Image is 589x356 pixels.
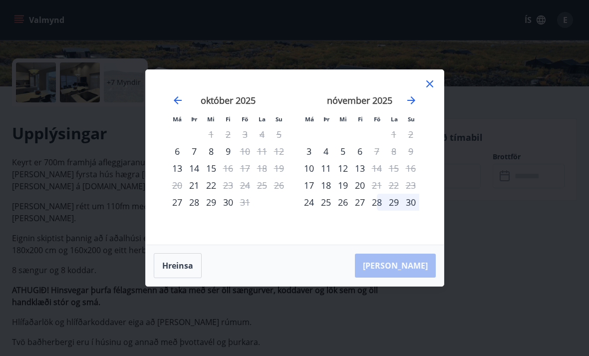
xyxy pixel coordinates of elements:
[226,115,231,123] small: Fi
[368,160,385,177] td: Not available. föstudagur, 14. nóvember 2025
[254,143,271,160] td: Not available. laugardagur, 11. október 2025
[169,160,186,177] td: Choose mánudagur, 13. október 2025 as your check-in date. It’s available.
[385,126,402,143] td: Not available. laugardagur, 1. nóvember 2025
[186,194,203,211] td: Choose þriðjudagur, 28. október 2025 as your check-in date. It’s available.
[317,177,334,194] td: Choose þriðjudagur, 18. nóvember 2025 as your check-in date. It’s available.
[237,143,254,160] td: Not available. föstudagur, 10. október 2025
[402,160,419,177] td: Not available. sunnudagur, 16. nóvember 2025
[169,160,186,177] div: Aðeins innritun í boði
[220,194,237,211] td: Choose fimmtudagur, 30. október 2025 as your check-in date. It’s available.
[300,177,317,194] div: Aðeins innritun í boði
[271,177,288,194] td: Not available. sunnudagur, 26. október 2025
[385,194,402,211] div: 29
[220,143,237,160] div: 9
[271,160,288,177] td: Not available. sunnudagur, 19. október 2025
[334,177,351,194] td: Choose miðvikudagur, 19. nóvember 2025 as your check-in date. It’s available.
[391,115,398,123] small: La
[339,115,347,123] small: Mi
[220,126,237,143] td: Not available. fimmtudagur, 2. október 2025
[237,126,254,143] td: Not available. föstudagur, 3. október 2025
[408,115,415,123] small: Su
[242,115,248,123] small: Fö
[300,160,317,177] div: Aðeins innritun í boði
[203,194,220,211] div: 29
[334,194,351,211] td: Choose miðvikudagur, 26. nóvember 2025 as your check-in date. It’s available.
[368,177,385,194] div: Aðeins útritun í boði
[317,143,334,160] div: 4
[317,177,334,194] div: 18
[402,126,419,143] td: Not available. sunnudagur, 2. nóvember 2025
[276,115,283,123] small: Su
[334,143,351,160] div: 5
[237,194,254,211] td: Not available. föstudagur, 31. október 2025
[186,143,203,160] td: Choose þriðjudagur, 7. október 2025 as your check-in date. It’s available.
[169,194,186,211] td: Choose mánudagur, 27. október 2025 as your check-in date. It’s available.
[385,143,402,160] td: Not available. laugardagur, 8. nóvember 2025
[351,177,368,194] div: 20
[327,94,392,106] strong: nóvember 2025
[186,177,203,194] div: Aðeins innritun í boði
[203,126,220,143] td: Not available. miðvikudagur, 1. október 2025
[351,194,368,211] div: 27
[203,143,220,160] td: Choose miðvikudagur, 8. október 2025 as your check-in date. It’s available.
[201,94,256,106] strong: október 2025
[368,143,385,160] td: Not available. föstudagur, 7. nóvember 2025
[385,160,402,177] td: Not available. laugardagur, 15. nóvember 2025
[351,194,368,211] td: Choose fimmtudagur, 27. nóvember 2025 as your check-in date. It’s available.
[186,143,203,160] div: 7
[220,177,237,194] td: Not available. fimmtudagur, 23. október 2025
[237,177,254,194] td: Not available. föstudagur, 24. október 2025
[334,143,351,160] td: Choose miðvikudagur, 5. nóvember 2025 as your check-in date. It’s available.
[368,160,385,177] div: Aðeins útritun í boði
[186,177,203,194] td: Choose þriðjudagur, 21. október 2025 as your check-in date. It’s available.
[317,160,334,177] td: Choose þriðjudagur, 11. nóvember 2025 as your check-in date. It’s available.
[358,115,363,123] small: Fi
[237,143,254,160] div: Aðeins útritun í boði
[351,143,368,160] td: Choose fimmtudagur, 6. nóvember 2025 as your check-in date. It’s available.
[300,143,317,160] div: Aðeins innritun í boði
[169,177,186,194] td: Not available. mánudagur, 20. október 2025
[203,160,220,177] td: Choose miðvikudagur, 15. október 2025 as your check-in date. It’s available.
[271,143,288,160] td: Not available. sunnudagur, 12. október 2025
[402,194,419,211] div: 30
[254,160,271,177] td: Not available. laugardagur, 18. október 2025
[317,143,334,160] td: Choose þriðjudagur, 4. nóvember 2025 as your check-in date. It’s available.
[186,194,203,211] div: 28
[351,160,368,177] td: Choose fimmtudagur, 13. nóvember 2025 as your check-in date. It’s available.
[203,177,220,194] div: 22
[220,160,237,177] div: Aðeins útritun í boði
[191,115,197,123] small: Þr
[300,160,317,177] td: Choose mánudagur, 10. nóvember 2025 as your check-in date. It’s available.
[254,126,271,143] td: Not available. laugardagur, 4. október 2025
[402,143,419,160] td: Not available. sunnudagur, 9. nóvember 2025
[405,94,417,106] div: Move forward to switch to the next month.
[368,143,385,160] div: Aðeins útritun í boði
[368,177,385,194] td: Not available. föstudagur, 21. nóvember 2025
[317,194,334,211] td: Choose þriðjudagur, 25. nóvember 2025 as your check-in date. It’s available.
[237,160,254,177] td: Not available. föstudagur, 17. október 2025
[259,115,266,123] small: La
[220,194,237,211] div: 30
[220,177,237,194] div: Aðeins útritun í boði
[203,143,220,160] div: 8
[334,177,351,194] div: 19
[323,115,329,123] small: Þr
[351,160,368,177] div: 13
[207,115,215,123] small: Mi
[169,143,186,160] td: Choose mánudagur, 6. október 2025 as your check-in date. It’s available.
[334,160,351,177] div: 12
[186,160,203,177] td: Choose þriðjudagur, 14. október 2025 as your check-in date. It’s available.
[158,82,432,233] div: Calendar
[254,177,271,194] td: Not available. laugardagur, 25. október 2025
[368,194,385,211] div: 28
[300,177,317,194] td: Choose mánudagur, 17. nóvember 2025 as your check-in date. It’s available.
[351,143,368,160] div: 6
[402,177,419,194] td: Not available. sunnudagur, 23. nóvember 2025
[300,143,317,160] td: Choose mánudagur, 3. nóvember 2025 as your check-in date. It’s available.
[203,177,220,194] td: Choose miðvikudagur, 22. október 2025 as your check-in date. It’s available.
[317,160,334,177] div: 11
[300,194,317,211] div: Aðeins innritun í boði
[351,177,368,194] td: Choose fimmtudagur, 20. nóvember 2025 as your check-in date. It’s available.
[220,143,237,160] td: Choose fimmtudagur, 9. október 2025 as your check-in date. It’s available.
[368,194,385,211] td: Choose föstudagur, 28. nóvember 2025 as your check-in date. It’s available.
